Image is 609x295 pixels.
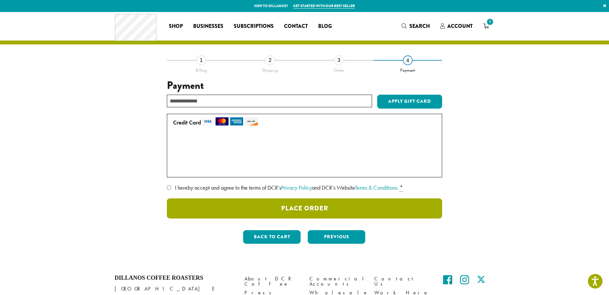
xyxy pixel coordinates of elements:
span: Businesses [193,22,223,30]
abbr: required [400,184,403,192]
span: Shop [169,22,183,30]
span: Blog [318,22,332,30]
h4: Dillanos Coffee Roasters [115,275,235,282]
button: Apply Gift Card [377,95,442,109]
div: 4 [403,55,413,65]
span: Search [409,22,430,30]
img: mastercard [216,117,229,125]
img: discover [245,117,258,125]
div: 3 [334,55,344,65]
span: I hereby accept and agree to the terms of DCR’s and DCR’s Website . [175,184,398,191]
a: Get started with our best seller [293,3,355,9]
label: Credit Card [173,117,433,128]
span: Account [447,22,473,30]
a: Shop [164,21,188,31]
h3: Payment [167,79,442,92]
button: Back to cart [243,230,301,244]
div: 2 [265,55,275,65]
span: 1 [486,18,494,26]
a: Search [396,21,435,31]
button: Previous [308,230,365,244]
div: Order [304,65,373,73]
span: Contact [284,22,308,30]
div: Shipping [236,65,304,73]
button: Place Order [167,198,442,218]
a: Terms & Conditions [355,184,397,191]
a: About DCR Coffee [244,275,300,289]
img: amex [230,117,243,125]
div: 1 [196,55,206,65]
input: I hereby accept and agree to the terms of DCR’sPrivacy Policyand DCR’s WebsiteTerms & Conditions. * [167,185,171,190]
img: visa [201,117,214,125]
a: Contact Us [374,275,429,289]
a: Privacy Policy [281,184,312,191]
div: Billing [167,65,236,73]
a: Commercial Accounts [309,275,365,289]
div: Payment [373,65,442,73]
span: Subscriptions [234,22,274,30]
